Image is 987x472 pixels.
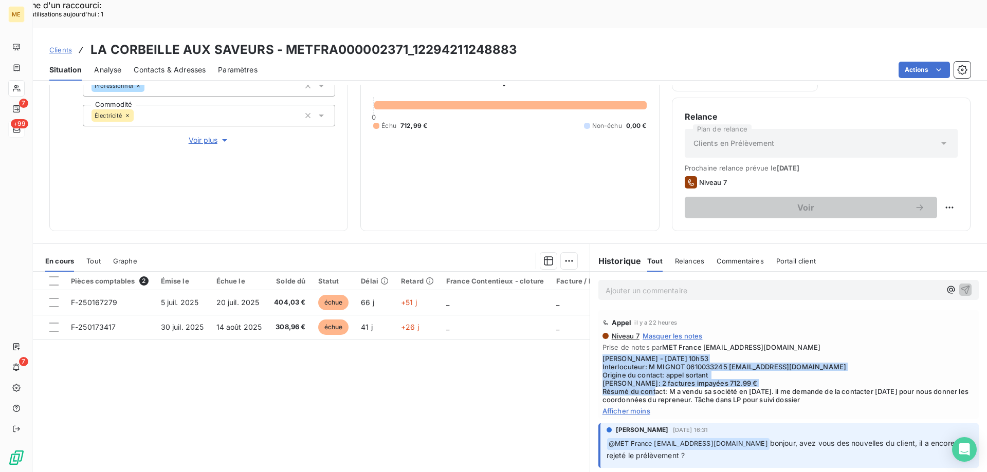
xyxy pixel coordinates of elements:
[218,65,258,75] span: Paramètres
[697,203,915,212] span: Voir
[602,343,975,351] span: Prise de notes par
[611,332,639,340] span: Niveau 7
[274,277,305,285] div: Solde dû
[71,323,116,331] span: F-250173417
[361,277,389,285] div: Délai
[400,121,427,130] span: 712,99 €
[607,439,957,460] span: bonjour, avez vous des nouvelles du client, il a encore rejeté le prélèvement ?
[274,297,305,308] span: 404,03 €
[216,277,262,285] div: Échue le
[274,322,305,332] span: 308,96 €
[381,121,396,130] span: Échu
[777,164,800,172] span: [DATE]
[634,319,677,326] span: il y a 22 heures
[401,277,434,285] div: Retard
[699,178,727,186] span: Niveau 7
[161,323,204,331] span: 30 juil. 2025
[134,65,206,75] span: Contacts & Adresses
[685,110,958,123] h6: Relance
[113,257,137,265] span: Graphe
[685,197,937,218] button: Voir
[318,319,349,335] span: échue
[556,277,627,285] div: Facture / Echéancier
[134,111,142,120] input: Ajouter une valeur
[602,354,975,404] span: [PERSON_NAME] - [DATE] 10h53 Interlocuteur: M MIGNOT 0610033245 [EMAIL_ADDRESS][DOMAIN_NAME] Orig...
[899,62,950,78] button: Actions
[90,41,518,59] h3: LA CORBEILLE AUX SAVEURS - METFRA000002371_12294211248883
[49,46,72,54] span: Clients
[626,121,647,130] span: 0,00 €
[776,257,816,265] span: Portail client
[86,257,101,265] span: Tout
[556,323,559,331] span: _
[361,298,374,307] span: 66 j
[45,257,74,265] span: En cours
[372,113,376,121] span: 0
[717,257,764,265] span: Commentaires
[602,407,975,415] span: Afficher moins
[144,81,153,90] input: Ajouter une valeur
[401,323,419,331] span: +26 j
[49,65,82,75] span: Situation
[94,65,121,75] span: Analyse
[401,298,417,307] span: +51 j
[71,298,118,307] span: F-250167279
[607,438,770,450] span: @ MET France [EMAIL_ADDRESS][DOMAIN_NAME]
[616,425,669,435] span: [PERSON_NAME]
[139,276,149,286] span: 2
[612,318,632,327] span: Appel
[95,83,133,89] span: Professionnel
[647,257,663,265] span: Tout
[49,45,72,55] a: Clients
[216,298,260,307] span: 20 juil. 2025
[643,332,703,340] span: Masquer les notes
[8,449,25,466] img: Logo LeanPay
[590,255,642,267] h6: Historique
[189,135,230,145] span: Voir plus
[673,427,708,433] span: [DATE] 16:31
[361,323,373,331] span: 41 j
[952,437,977,462] div: Open Intercom Messenger
[675,257,704,265] span: Relances
[161,277,204,285] div: Émise le
[556,298,559,307] span: _
[446,323,449,331] span: _
[693,138,774,148] span: Clients en Prélèvement
[685,164,958,172] span: Prochaine relance prévue le
[446,277,544,285] div: France Contentieux - cloture
[592,121,622,130] span: Non-échu
[662,343,820,351] span: MET France [EMAIL_ADDRESS][DOMAIN_NAME]
[95,112,122,119] span: Électricité
[11,119,28,128] span: +99
[161,298,199,307] span: 5 juil. 2025
[216,323,262,331] span: 14 août 2025
[19,357,28,366] span: 7
[318,295,349,310] span: échue
[71,276,149,286] div: Pièces comptables
[83,135,335,146] button: Voir plus
[446,298,449,307] span: _
[19,99,28,108] span: 7
[318,277,349,285] div: Statut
